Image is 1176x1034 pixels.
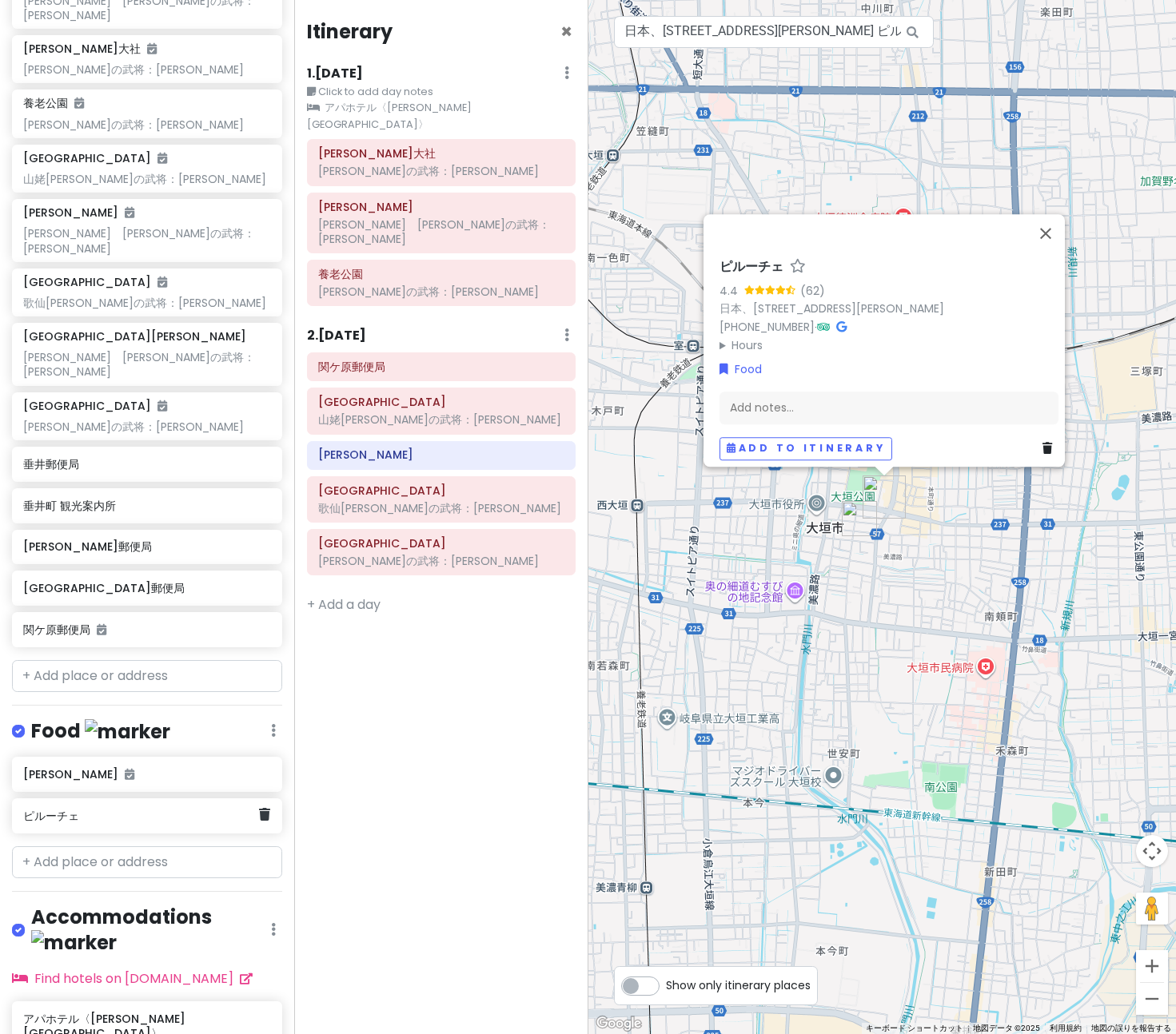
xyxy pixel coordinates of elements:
[23,420,270,434] div: [PERSON_NAME]の武将：[PERSON_NAME]
[666,976,811,994] span: Show only itinerary places
[318,146,564,161] h6: 南宮大社
[817,321,830,332] i: Tripadvisor
[23,42,157,56] h6: [PERSON_NAME]大社
[157,153,167,164] i: Added to itinerary
[790,259,806,276] a: Star place
[720,392,1058,425] div: Add notes...
[23,399,167,413] h6: [GEOGRAPHIC_DATA]
[23,275,167,289] h6: [GEOGRAPHIC_DATA]
[23,151,167,165] h6: [GEOGRAPHIC_DATA]
[318,447,564,462] h6: 伊吹庵
[720,336,1058,354] summary: Hours
[720,360,762,378] a: Food
[1136,983,1168,1015] button: ズームアウト
[720,437,892,460] button: Add to itinerary
[560,22,572,42] button: Close
[318,360,564,374] h6: 関ケ原郵便局
[157,400,167,412] i: Added to itinerary
[836,321,847,332] i: Google Maps
[307,19,393,44] h4: Itinerary
[318,284,564,299] div: [PERSON_NAME]の武将：[PERSON_NAME]
[23,296,270,310] div: 歌仙[PERSON_NAME]の武将：[PERSON_NAME]
[1136,835,1168,867] button: 地図のカメラ コントロール
[318,501,564,515] div: 歌仙[PERSON_NAME]の武将：[PERSON_NAME]
[973,1024,1040,1032] span: 地図データ ©2025
[318,536,564,551] h6: 岐阜関ケ原古戦場記念館
[147,43,157,54] i: Added to itinerary
[31,718,170,745] h4: Food
[31,905,271,956] h4: Accommodations
[800,282,825,300] div: (62)
[23,172,270,186] div: 山姥[PERSON_NAME]の武将：[PERSON_NAME]
[318,412,564,427] div: 山姥[PERSON_NAME]の武将：[PERSON_NAME]
[125,207,134,218] i: Added to itinerary
[866,1023,963,1034] button: キーボード ショートカット
[1136,950,1168,982] button: ズームイン
[23,622,270,637] h6: 関ケ原郵便局
[307,595,381,614] a: + Add a day
[592,1013,645,1034] img: Google
[1091,1024,1171,1032] a: 地図の誤りを報告する
[1027,214,1065,253] button: 閉じる
[23,117,270,132] div: [PERSON_NAME]の武将：[PERSON_NAME]
[23,457,270,471] h6: 垂井郵便局
[31,930,117,955] img: marker
[307,66,363,82] h6: 1 . [DATE]
[23,205,134,220] h6: [PERSON_NAME]
[307,328,366,344] h6: 2 . [DATE]
[307,84,576,100] small: Click to add day notes
[318,217,564,246] div: [PERSON_NAME] [PERSON_NAME]の武将：[PERSON_NAME]
[23,809,259,823] h6: ピルーチェ
[720,319,815,335] a: [PHONE_NUMBER]
[157,276,167,288] i: Added to itinerary
[12,846,282,878] input: + Add place or address
[85,719,170,744] img: marker
[23,350,270,379] div: [PERSON_NAME] [PERSON_NAME]の武将：[PERSON_NAME]
[23,62,270,77] div: [PERSON_NAME]の武将：[PERSON_NAME]
[259,805,270,825] a: Delete place
[23,581,270,595] h6: [GEOGRAPHIC_DATA]郵便局
[23,96,84,110] h6: 養老公園
[318,267,564,281] h6: 養老公園
[97,624,106,635] i: Added to itinerary
[720,259,783,276] h6: ピルーチェ
[74,97,84,109] i: Added to itinerary
[23,499,270,513] h6: 垂井町 観光案内所
[560,18,572,45] span: Close itinerary
[125,769,134,780] i: Added to itinerary
[318,554,564,568] div: [PERSON_NAME]の武将：[PERSON_NAME]
[12,660,282,692] input: + Add place or address
[318,164,564,178] div: [PERSON_NAME]の武将：[PERSON_NAME]
[842,501,877,536] div: 大垣郵便局
[1136,893,1168,925] button: 地図上にペグマンをドロップして、ストリートビューを開きます
[23,329,246,344] h6: [GEOGRAPHIC_DATA][PERSON_NAME]
[1042,440,1058,458] a: Delete place
[614,16,934,48] input: Search a place
[592,1013,645,1034] a: Google マップでこの地域を開きます（新しいウィンドウが開きます）
[12,969,253,988] a: Find hotels on [DOMAIN_NAME]
[318,200,564,214] h6: 大垣城
[720,282,744,300] div: 4.4
[1050,1024,1082,1032] a: 利用規約（新しいタブで開きます）
[23,226,270,255] div: [PERSON_NAME] [PERSON_NAME]の武将：[PERSON_NAME]
[307,100,576,133] small: アパホテル〈[PERSON_NAME][GEOGRAPHIC_DATA]〉
[23,767,270,781] h6: [PERSON_NAME]
[720,300,944,316] a: 日本、[STREET_ADDRESS][PERSON_NAME]
[318,483,564,498] h6: 関ケ原町歴史民俗学習館
[863,475,906,519] div: ピルーチェ
[23,539,270,554] h6: [PERSON_NAME]郵便局
[720,259,1058,354] div: ·
[318,395,564,409] h6: 関ヶ原駅前観光交流館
